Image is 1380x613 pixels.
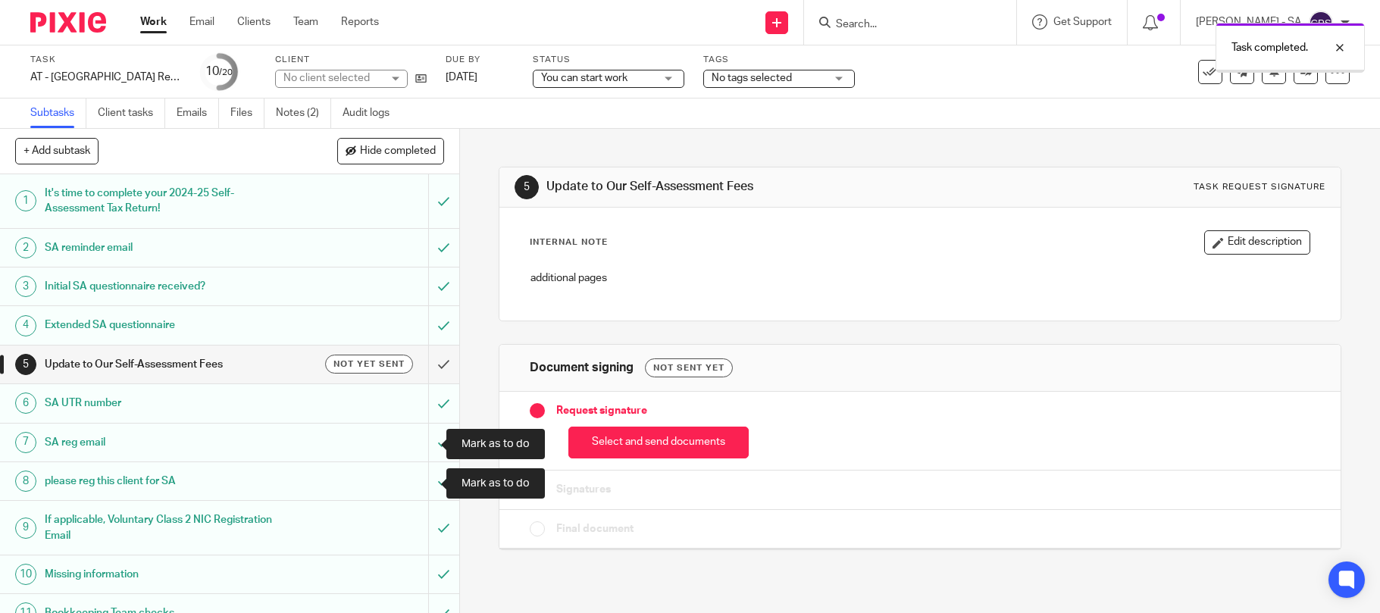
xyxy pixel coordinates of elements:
[530,360,634,376] h1: Document signing
[360,145,436,158] span: Hide completed
[15,138,99,164] button: + Add subtask
[30,99,86,128] a: Subtasks
[189,14,214,30] a: Email
[15,564,36,585] div: 10
[333,358,405,371] span: Not yet sent
[45,275,290,298] h1: Initial SA questionnaire received?
[1204,230,1310,255] button: Edit description
[30,70,182,85] div: AT - SA Return - PE 05-04-2025
[30,70,182,85] div: AT - [GEOGRAPHIC_DATA] Return - PE [DATE]
[15,315,36,336] div: 4
[45,431,290,454] h1: SA reg email
[237,14,271,30] a: Clients
[533,54,684,66] label: Status
[446,54,514,66] label: Due by
[446,72,477,83] span: [DATE]
[15,518,36,539] div: 9
[645,358,733,377] div: Not sent yet
[45,314,290,336] h1: Extended SA questionnaire
[341,14,379,30] a: Reports
[45,563,290,586] h1: Missing information
[343,99,401,128] a: Audit logs
[45,182,290,220] h1: It's time to complete your 2024-25 Self-Assessment Tax Return!
[530,236,608,249] p: Internal Note
[30,54,182,66] label: Task
[283,70,382,86] div: No client selected
[530,271,1310,286] p: additional pages
[1231,40,1308,55] p: Task completed.
[15,354,36,375] div: 5
[293,14,318,30] a: Team
[15,471,36,492] div: 8
[45,236,290,259] h1: SA reminder email
[98,99,165,128] a: Client tasks
[45,470,290,493] h1: please reg this client for SA
[45,508,290,547] h1: If applicable, Voluntary Class 2 NIC Registration Email
[15,276,36,297] div: 3
[15,237,36,258] div: 2
[15,190,36,211] div: 1
[219,68,233,77] small: /20
[30,12,106,33] img: Pixie
[275,54,427,66] label: Client
[177,99,219,128] a: Emails
[568,427,749,459] button: Select and send documents
[276,99,331,128] a: Notes (2)
[140,14,167,30] a: Work
[45,353,290,376] h1: Update to Our Self-Assessment Fees
[15,432,36,453] div: 7
[45,392,290,414] h1: SA UTR number
[546,179,952,195] h1: Update to Our Self-Assessment Fees
[337,138,444,164] button: Hide completed
[230,99,264,128] a: Files
[556,403,647,418] span: Request signature
[1194,181,1325,193] div: Task request signature
[556,482,611,497] span: Signatures
[712,73,792,83] span: No tags selected
[515,175,539,199] div: 5
[15,393,36,414] div: 6
[556,521,634,536] span: Final document
[205,63,233,80] div: 10
[541,73,627,83] span: You can start work
[1309,11,1333,35] img: svg%3E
